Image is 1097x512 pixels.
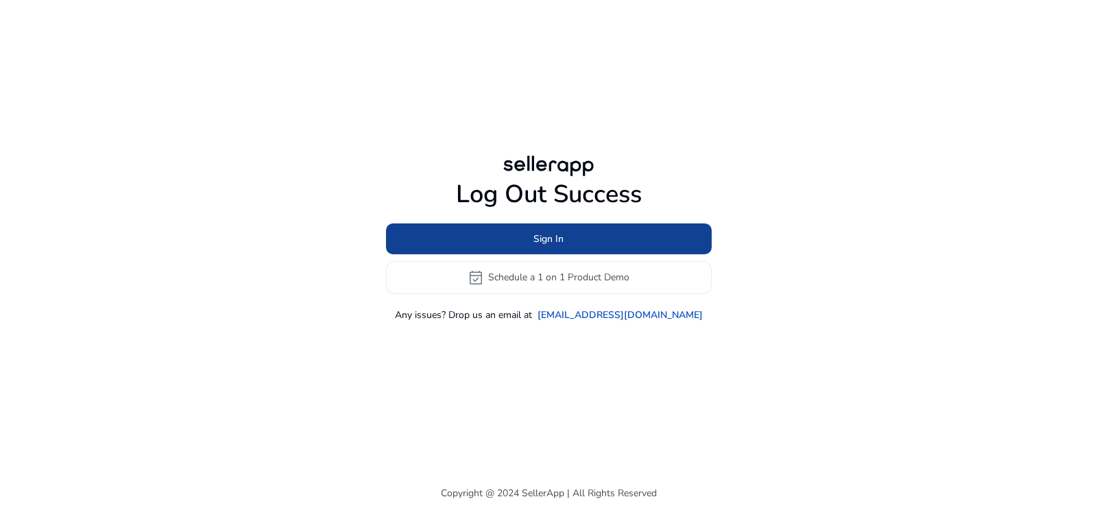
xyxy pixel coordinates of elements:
h1: Log Out Success [386,180,712,209]
button: event_availableSchedule a 1 on 1 Product Demo [386,261,712,294]
span: Sign In [533,232,564,246]
button: Sign In [386,223,712,254]
p: Any issues? Drop us an email at [395,308,532,322]
a: [EMAIL_ADDRESS][DOMAIN_NAME] [538,308,703,322]
span: event_available [468,269,484,286]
